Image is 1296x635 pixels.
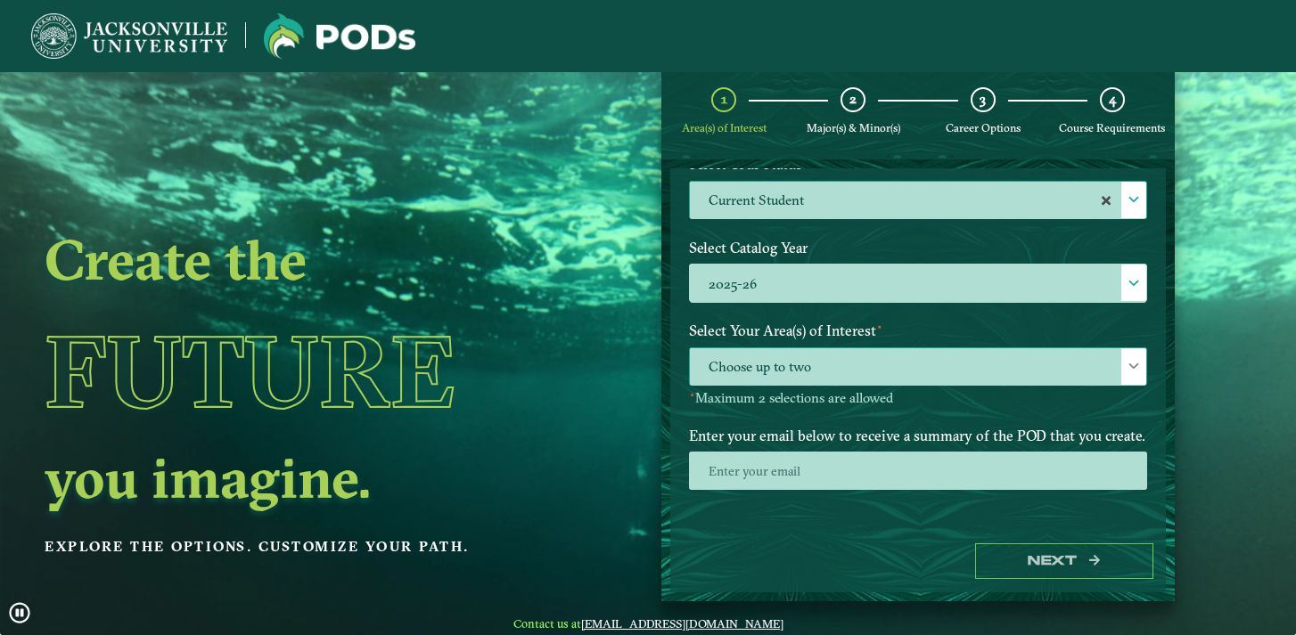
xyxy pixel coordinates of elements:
span: Major(s) & Minor(s) [807,121,900,134]
a: [EMAIL_ADDRESS][DOMAIN_NAME] [581,616,783,631]
sup: ⋆ [689,388,695,401]
img: Jacksonville University logo [264,13,415,59]
label: Select Catalog Year [676,232,1161,265]
h2: Create the [45,234,538,284]
span: 2 [849,91,857,108]
label: Enter your email below to receive a summary of the POD that you create. [676,419,1161,452]
span: 3 [980,91,986,108]
label: 2025-26 [690,265,1146,303]
p: Explore the options. Customize your path. [45,533,538,560]
span: Contact us at [500,616,796,631]
h2: you imagine. [45,452,538,502]
input: Enter your email [689,452,1147,490]
span: 4 [1109,91,1116,108]
sup: ⋆ [876,320,883,333]
span: 1 [721,91,727,108]
button: Next [975,543,1153,580]
h1: Future [45,290,538,452]
p: Maximum 2 selections are allowed [689,390,1147,407]
span: Area(s) of Interest [682,121,767,134]
label: Select Your Area(s) of Interest [676,314,1161,347]
span: Choose up to two [690,348,1146,387]
img: Jacksonville University logo [31,13,227,59]
label: Current Student [690,182,1146,220]
span: Career Options [946,121,1021,134]
span: Course Requirements [1059,121,1165,134]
